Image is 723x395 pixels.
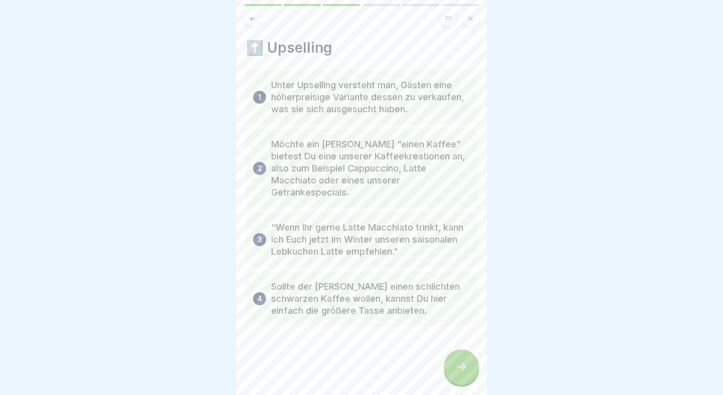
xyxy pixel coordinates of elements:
p: 4 [257,293,262,305]
p: 1 [258,91,261,103]
p: “Wenn Ihr gerne Latte Macchiato trinkt, kann ich Euch jetzt im Winter unseren saisonalen Lebkuche... [271,222,470,258]
p: Unter Upselling versteht man, Gästen eine höherpreisige Variante dessen zu verkaufen, was sie sic... [271,79,470,115]
p: Sollte der [PERSON_NAME] einen schlichten schwarzen Kaffee wollen, kannst Du hier einfach die grö... [271,281,470,317]
p: 2 [258,162,262,174]
h4: ⬆️ Upselling [246,39,477,56]
p: 3 [258,234,262,246]
p: Möchte ein [PERSON_NAME] “einen Kaffee” bietest Du eine unserer Kaffeekreationen an, also zum Bei... [271,138,470,199]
